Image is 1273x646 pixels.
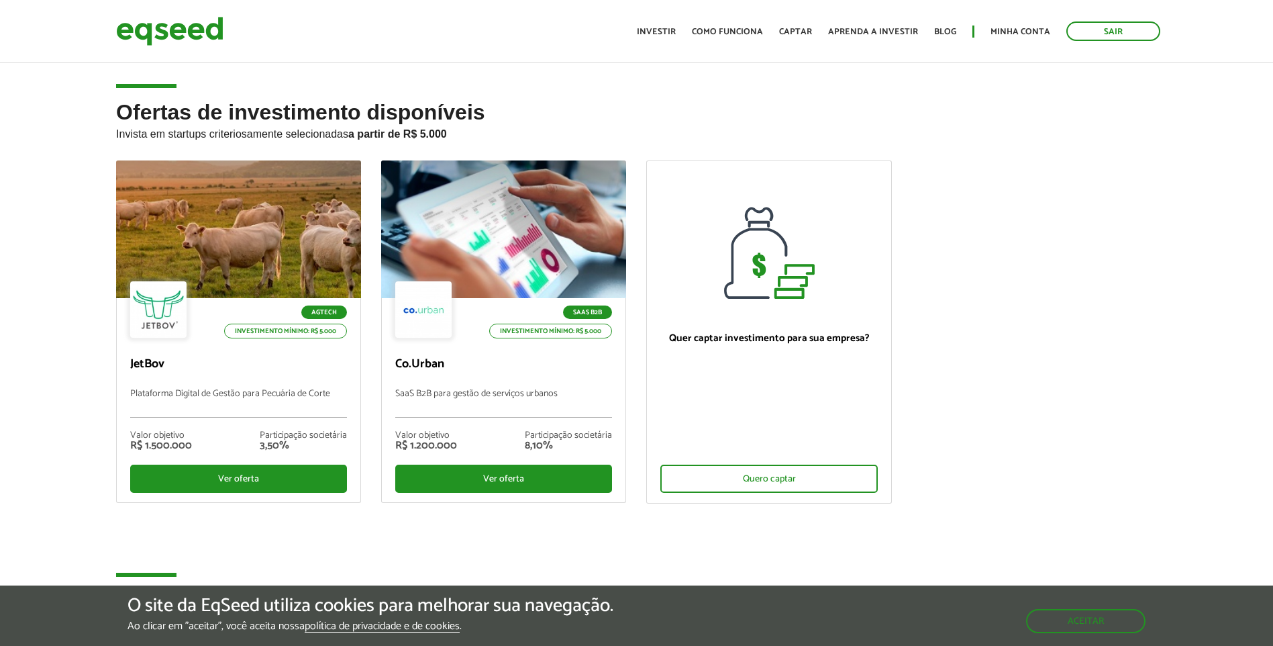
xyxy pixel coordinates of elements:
[1026,609,1145,633] button: Aceitar
[260,441,347,451] div: 3,50%
[130,465,347,493] div: Ver oferta
[637,28,676,36] a: Investir
[395,441,457,451] div: R$ 1.200.000
[305,621,460,633] a: política de privacidade e de cookies
[525,431,612,441] div: Participação societária
[489,324,612,338] p: Investimento mínimo: R$ 5.000
[660,465,877,493] div: Quero captar
[348,128,447,140] strong: a partir de R$ 5.000
[1066,21,1160,41] a: Sair
[381,160,626,503] a: SaaS B2B Investimento mínimo: R$ 5.000 Co.Urban SaaS B2B para gestão de serviços urbanos Valor ob...
[779,28,812,36] a: Captar
[395,431,457,441] div: Valor objetivo
[646,160,891,504] a: Quer captar investimento para sua empresa? Quero captar
[116,124,1157,140] p: Invista em startups criteriosamente selecionadas
[660,332,877,344] p: Quer captar investimento para sua empresa?
[301,306,347,319] p: Agtech
[828,28,918,36] a: Aprenda a investir
[395,465,612,493] div: Ver oferta
[260,431,347,441] div: Participação societária
[563,306,612,319] p: SaaS B2B
[130,441,192,451] div: R$ 1.500.000
[525,441,612,451] div: 8,10%
[116,160,361,503] a: Agtech Investimento mínimo: R$ 5.000 JetBov Plataforma Digital de Gestão para Pecuária de Corte V...
[395,357,612,372] p: Co.Urban
[130,357,347,372] p: JetBov
[395,389,612,418] p: SaaS B2B para gestão de serviços urbanos
[934,28,956,36] a: Blog
[116,101,1157,160] h2: Ofertas de investimento disponíveis
[128,596,613,616] h5: O site da EqSeed utiliza cookies para melhorar sua navegação.
[116,13,223,49] img: EqSeed
[224,324,347,338] p: Investimento mínimo: R$ 5.000
[130,389,347,418] p: Plataforma Digital de Gestão para Pecuária de Corte
[130,431,192,441] div: Valor objetivo
[692,28,763,36] a: Como funciona
[128,620,613,633] p: Ao clicar em "aceitar", você aceita nossa .
[990,28,1050,36] a: Minha conta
